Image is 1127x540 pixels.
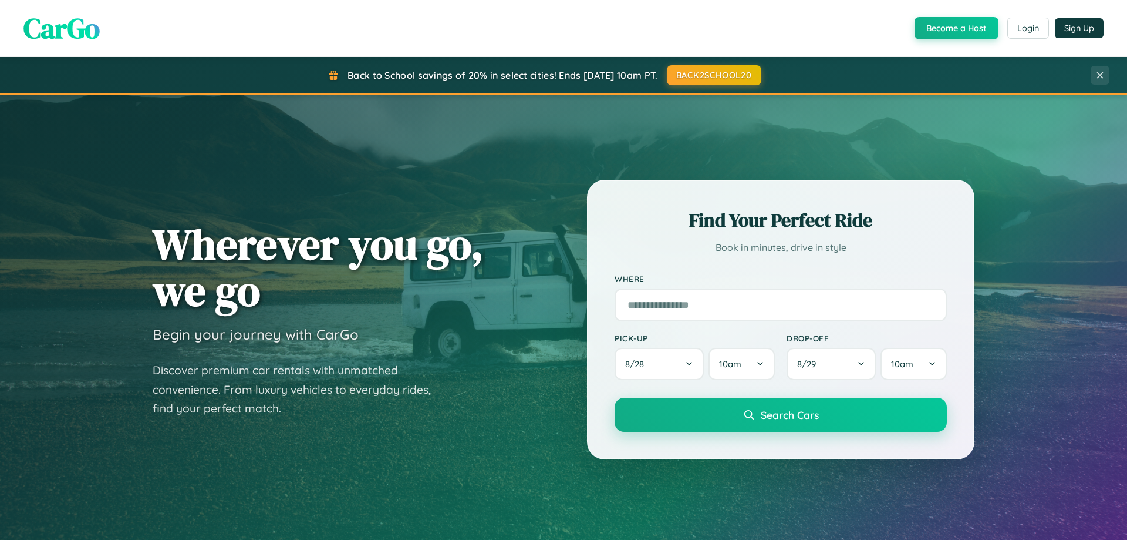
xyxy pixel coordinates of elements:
button: BACK2SCHOOL20 [667,65,761,85]
label: Pick-up [615,333,775,343]
label: Drop-off [787,333,947,343]
button: Search Cars [615,398,947,432]
button: 10am [708,348,775,380]
span: 8 / 29 [797,358,822,370]
span: Back to School savings of 20% in select cities! Ends [DATE] 10am PT. [347,69,657,81]
p: Book in minutes, drive in style [615,239,947,256]
h3: Begin your journey with CarGo [153,326,359,343]
span: CarGo [23,9,100,48]
span: 10am [891,358,913,370]
button: 8/29 [787,348,876,380]
button: 10am [880,348,947,380]
button: Sign Up [1055,18,1104,38]
label: Where [615,274,947,284]
span: 8 / 28 [625,358,650,370]
span: 10am [719,358,741,370]
p: Discover premium car rentals with unmatched convenience. From luxury vehicles to everyday rides, ... [153,361,446,418]
button: Become a Host [915,17,998,39]
button: Login [1007,18,1049,39]
button: 8/28 [615,348,704,380]
h1: Wherever you go, we go [153,221,484,314]
span: Search Cars [761,408,819,421]
h2: Find Your Perfect Ride [615,207,947,233]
